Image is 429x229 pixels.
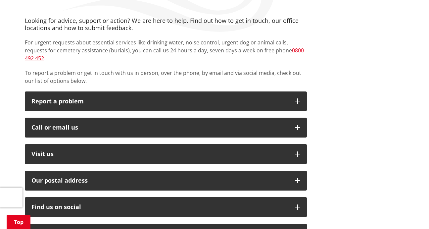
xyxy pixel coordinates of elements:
button: Visit us [25,144,307,164]
div: Find us on social [31,204,288,210]
p: Report a problem [31,98,288,105]
p: Visit us [31,151,288,157]
a: Top [7,215,30,229]
a: 0800 492 452 [25,47,304,62]
h2: Our postal address [31,177,288,184]
iframe: Messenger Launcher [399,201,422,225]
p: To report a problem or get in touch with us in person, over the phone, by email and via social me... [25,69,307,85]
button: Find us on social [25,197,307,217]
button: Call or email us [25,118,307,138]
button: Our postal address [25,171,307,191]
h4: Looking for advice, support or action? We are here to help. Find out how to get in touch, our off... [25,17,307,31]
button: Report a problem [25,91,307,111]
p: For urgent requests about essential services like drinking water, noise control, urgent dog or an... [25,38,307,62]
div: Call or email us [31,124,288,131]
